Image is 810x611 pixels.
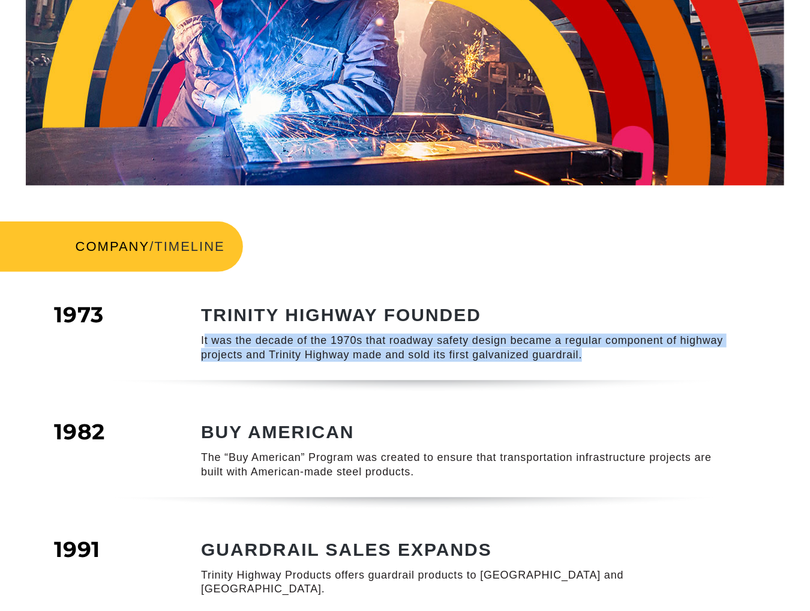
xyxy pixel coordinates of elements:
span: 1973 [54,301,104,328]
strong: GUARDRAIL SALES EXPANDS [201,540,492,559]
a: COMPANY [76,239,150,254]
p: It was the decade of the 1970s that roadway safety design became a regular component of highway p... [201,334,732,362]
strong: BUY AMERICAN [201,422,355,442]
span: 1982 [54,418,105,445]
strong: TRINITY HIGHWAY FOUNDED [201,305,481,325]
span: 1991 [54,536,100,562]
p: Trinity Highway Products offers guardrail products to [GEOGRAPHIC_DATA] and [GEOGRAPHIC_DATA]. [201,568,732,597]
p: The “Buy American” Program was created to ensure that transportation infrastructure projects are ... [201,451,732,479]
span: TIMELINE [154,239,224,254]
